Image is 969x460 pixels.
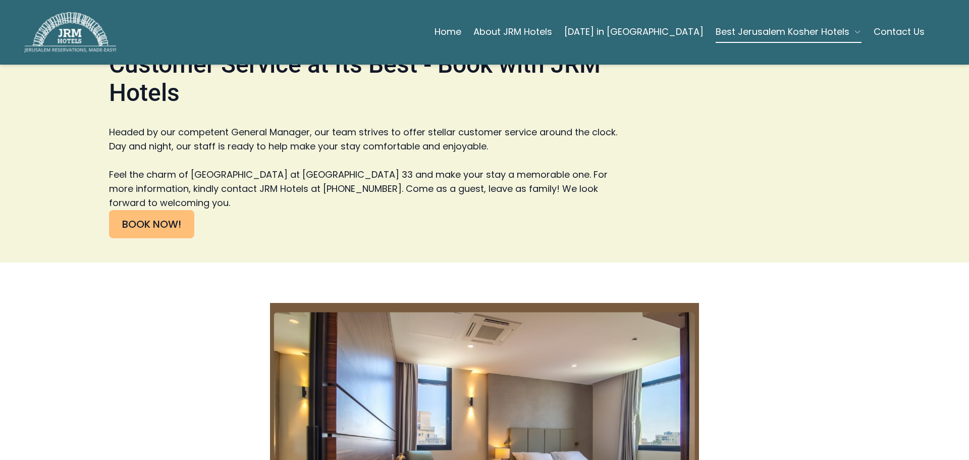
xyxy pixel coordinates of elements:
[24,12,116,53] img: JRM Hotels
[109,36,626,111] h2: Customer Service at Its Best - Book with JRM Hotels
[564,22,704,42] a: [DATE] in [GEOGRAPHIC_DATA]
[473,22,552,42] a: About JRM Hotels
[716,22,862,42] button: Best Jerusalem Kosher Hotels
[716,25,849,39] span: Best Jerusalem Kosher Hotels
[109,125,626,154] p: Headed by our competent General Manager, our team strives to offer stellar customer service aroun...
[435,22,461,42] a: Home
[109,168,626,210] p: Feel the charm of [GEOGRAPHIC_DATA] at [GEOGRAPHIC_DATA] 33 and make your stay a memorable one. F...
[109,210,194,238] a: BOOK NOW!
[874,22,925,42] a: Contact Us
